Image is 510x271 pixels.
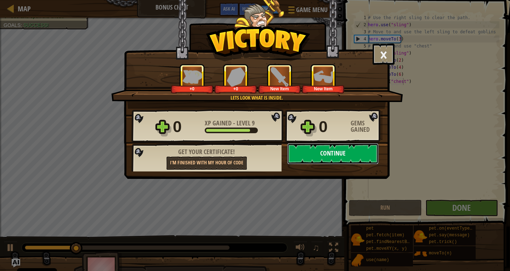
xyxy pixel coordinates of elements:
div: New Item [260,86,300,91]
div: 0 [173,115,200,138]
span: Level [235,119,252,128]
div: Get your certificate! [138,147,274,157]
div: 0 [319,115,346,138]
div: Lets look what is inside. [145,94,368,101]
button: Continue [287,143,379,164]
img: XP Gained [182,70,202,84]
img: New Item [270,67,289,86]
button: × [373,44,395,65]
div: Gems Gained [351,120,382,133]
img: Victory [206,26,310,62]
div: +0 [216,86,256,91]
span: XP Gained [205,119,233,128]
img: New Item [314,67,333,86]
span: 9 [252,119,255,128]
div: +0 [172,86,212,91]
div: New Item [303,86,343,91]
img: Gems Gained [227,67,245,86]
div: - [205,120,255,126]
a: I'm finished with my Hour of Code [166,157,247,170]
